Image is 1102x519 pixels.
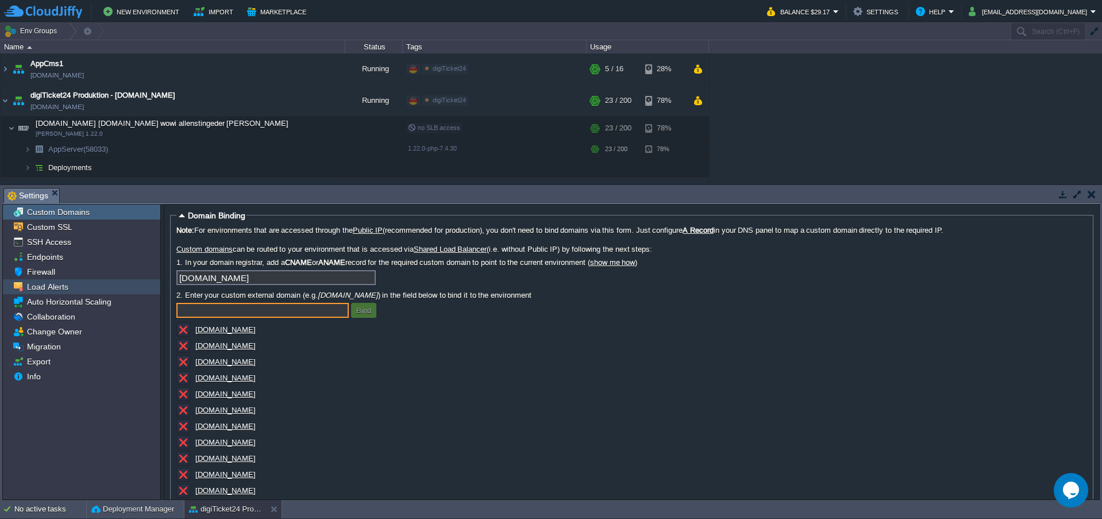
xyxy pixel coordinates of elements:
label: can be routed to your environment that is accessed via (i.e. without Public IP) by following the ... [176,245,1087,253]
span: Firewall [25,267,57,277]
button: Help [916,5,949,18]
div: Running [345,177,403,208]
div: 78% [645,85,683,116]
u: [DOMAIN_NAME] [195,374,256,382]
b: Note: [176,226,194,234]
a: Custom domains [176,245,233,253]
a: [DOMAIN_NAME] [195,470,256,479]
a: Info [25,371,43,382]
span: digiTicket24 [433,97,466,103]
a: [DOMAIN_NAME] [195,438,256,447]
div: Tags [403,40,586,53]
img: AMDAwAAAACH5BAEAAAAALAAAAAABAAEAAAICRAEAOw== [10,177,26,208]
img: AMDAwAAAACH5BAEAAAAALAAAAAABAAEAAAICRAEAOw== [31,140,47,158]
a: Docker Engine CE [30,182,91,193]
div: 5 / 16 [605,53,623,84]
a: Change Owner [25,326,84,337]
a: [DOMAIN_NAME] [195,341,256,350]
a: Load Alerts [25,282,70,292]
span: Domain Binding [188,211,245,220]
a: AppCms1 [30,58,63,70]
div: Running [345,53,403,84]
a: Endpoints [25,252,65,262]
a: SSH Access [25,237,73,247]
img: AMDAwAAAACH5BAEAAAAALAAAAAABAAEAAAICRAEAOw== [1,85,10,116]
a: [DOMAIN_NAME] [195,390,256,398]
a: Export [25,356,52,367]
img: AMDAwAAAACH5BAEAAAAALAAAAAABAAEAAAICRAEAOw== [1,53,10,84]
span: (58033) [83,145,108,153]
img: AMDAwAAAACH5BAEAAAAALAAAAAABAAEAAAICRAEAOw== [24,159,31,176]
button: Settings [853,5,901,18]
label: 2. Enter your custom external domain (e.g. ) in the field below to bind it to the environment [176,291,1087,299]
div: Running [345,85,403,116]
img: AMDAwAAAACH5BAEAAAAALAAAAAABAAEAAAICRAEAOw== [24,140,31,158]
a: AppServer(58033) [47,144,110,154]
a: Shared Load Balancer [414,245,487,253]
span: no SLB access [408,124,460,131]
img: AMDAwAAAACH5BAEAAAAALAAAAAABAAEAAAICRAEAOw== [31,159,47,176]
img: AMDAwAAAACH5BAEAAAAALAAAAAABAAEAAAICRAEAOw== [16,117,32,140]
img: CloudJiffy [4,5,82,19]
a: [DOMAIN_NAME] [DOMAIN_NAME] wowi allenstingeder [PERSON_NAME][PERSON_NAME] 1.22.0 [34,119,290,128]
a: [DOMAIN_NAME] [30,70,84,81]
label: For environments that are accessed through the (recommended for production), you don't need to bi... [176,226,1087,234]
span: [DOMAIN_NAME] [DOMAIN_NAME] wowi allenstingeder [PERSON_NAME] [34,118,290,128]
a: [DOMAIN_NAME] [30,101,84,113]
a: Collaboration [25,312,77,322]
a: A Record [683,226,714,234]
button: digiTicket24 Produktion - [DOMAIN_NAME] [189,503,261,515]
span: Custom SSL [25,222,74,232]
i: [DOMAIN_NAME] [318,291,378,299]
button: Import [194,5,237,18]
button: Deployment Manager [91,503,174,515]
a: Auto Horizontal Scaling [25,297,113,307]
div: 23 / 200 [605,85,631,116]
div: 28% [645,53,683,84]
label: 1. In your domain registrar, add a or record for the required custom domain to point to the curre... [176,258,1087,267]
span: Deployments [47,163,94,172]
a: [DOMAIN_NAME] [195,454,256,463]
img: AMDAwAAAACH5BAEAAAAALAAAAAABAAEAAAICRAEAOw== [27,46,32,49]
span: digiTicket24 [433,65,466,72]
a: [DOMAIN_NAME] [195,406,256,414]
a: Public IP [353,226,383,234]
img: AMDAwAAAACH5BAEAAAAALAAAAAABAAEAAAICRAEAOw== [8,117,15,140]
a: [DOMAIN_NAME] [195,357,256,366]
div: 23 / 200 [605,140,627,158]
div: Name [1,40,345,53]
a: [DOMAIN_NAME] [195,422,256,430]
iframe: chat widget [1054,473,1091,508]
div: 78% [645,140,683,158]
a: digiTicket24 Produktion - [DOMAIN_NAME] [30,90,175,101]
span: AppServer [47,144,110,154]
a: Migration [25,341,63,352]
button: Bind [353,305,375,316]
button: Marketplace [247,5,310,18]
a: [DOMAIN_NAME] [195,486,256,495]
a: Custom Domains [25,207,91,217]
span: 1.22.0-php-7.4.30 [408,145,457,152]
button: Env Groups [4,23,61,39]
div: 2 / 32 [605,177,623,208]
a: show me how [590,258,635,267]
